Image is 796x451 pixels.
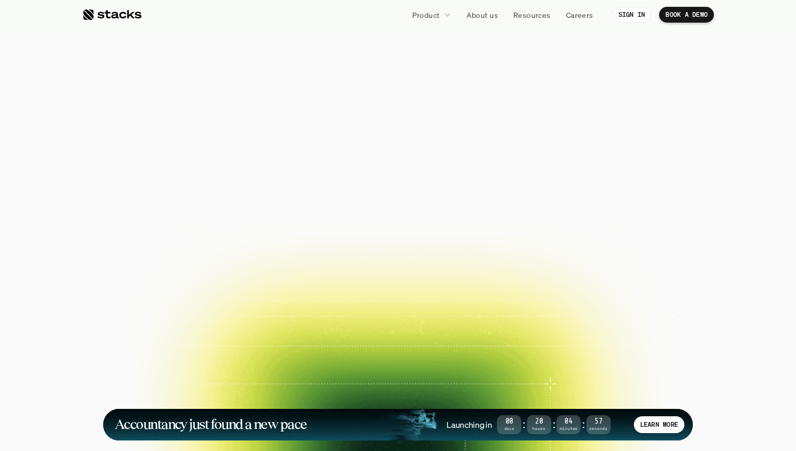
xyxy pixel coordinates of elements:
[236,340,264,346] h2: Case study
[462,286,490,293] h2: Case study
[200,48,283,95] span: The
[612,7,652,23] a: SIGN IN
[507,5,557,24] a: Resources
[556,427,581,430] span: Minutes
[566,9,593,21] p: Careers
[267,96,529,143] span: Reimagined.
[560,5,600,24] a: Careers
[497,427,521,430] span: Days
[215,305,280,350] a: Case study
[292,48,472,95] span: financial
[288,206,384,233] a: BOOK A DEMO
[586,427,611,430] span: Seconds
[290,305,355,350] a: Case study
[481,48,596,95] span: close.
[521,418,526,430] strong: :
[446,419,492,430] h4: Launching in
[312,340,340,346] h2: Case study
[466,9,498,21] p: About us
[460,5,504,24] a: About us
[140,252,204,297] a: Case study
[513,9,551,21] p: Resources
[581,418,586,430] strong: :
[215,252,280,297] a: Case study
[551,418,556,430] strong: :
[527,419,551,425] span: 20
[103,409,693,440] a: Accountancy just found a new paceLaunching in00Days:20Hours:04Minutes:57SecondsLEARN MORE
[236,286,264,293] h2: Case study
[497,419,521,425] span: 00
[267,155,529,187] p: Close your books faster, smarter, and risk-free with Stacks, the AI tool for accounting teams.
[408,212,489,227] p: EXPLORE PRODUCT
[527,427,551,430] span: Hours
[586,419,611,425] span: 57
[619,11,645,18] p: SIGN IN
[441,252,505,297] a: Case study
[556,419,581,425] span: 04
[665,11,708,18] p: BOOK A DEMO
[412,9,440,21] p: Product
[390,206,507,233] a: EXPLORE PRODUCT
[592,317,656,326] p: and more
[115,418,307,430] h1: Accountancy just found a new pace
[659,7,714,23] a: BOOK A DEMO
[161,286,189,293] h2: Case study
[307,212,366,227] p: BOOK A DEMO
[640,421,678,428] p: LEARN MORE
